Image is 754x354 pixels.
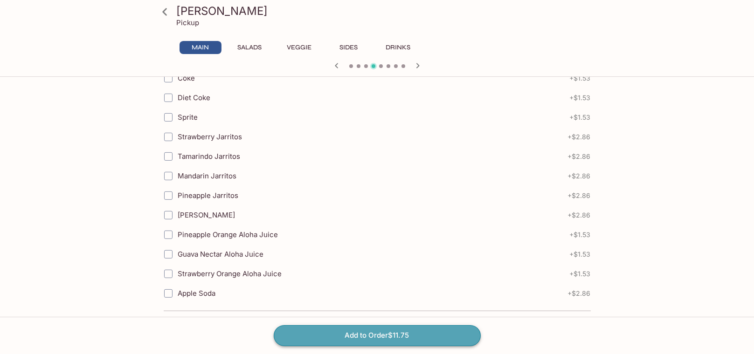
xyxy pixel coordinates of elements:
[178,152,241,161] span: Tamarindo Jarritos
[570,251,591,258] span: + $1.53
[570,270,591,278] span: + $1.53
[177,4,594,18] h3: [PERSON_NAME]
[568,133,591,141] span: + $2.86
[178,230,278,239] span: Pineapple Orange Aloha Juice
[568,172,591,180] span: + $2.86
[177,18,200,27] p: Pickup
[568,153,591,160] span: + $2.86
[570,114,591,121] span: + $1.53
[568,290,591,297] span: + $2.86
[328,41,370,54] button: Sides
[570,75,591,82] span: + $1.53
[377,41,419,54] button: Drinks
[570,231,591,238] span: + $1.53
[178,289,216,298] span: Apple Soda
[180,41,221,54] button: Main
[229,41,271,54] button: Salads
[178,93,211,102] span: Diet Coke
[178,113,198,122] span: Sprite
[178,191,239,200] span: Pineapple Jarritos
[570,94,591,102] span: + $1.53
[178,132,242,141] span: Strawberry Jarritos
[178,171,237,180] span: Mandarin Jarritos
[178,211,235,219] span: [PERSON_NAME]
[568,192,591,199] span: + $2.86
[568,211,591,219] span: + $2.86
[178,269,282,278] span: Strawberry Orange Aloha Juice
[178,250,264,259] span: Guava Nectar Aloha Juice
[278,41,320,54] button: Veggie
[178,74,195,82] span: Coke
[274,325,481,346] button: Add to Order$11.75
